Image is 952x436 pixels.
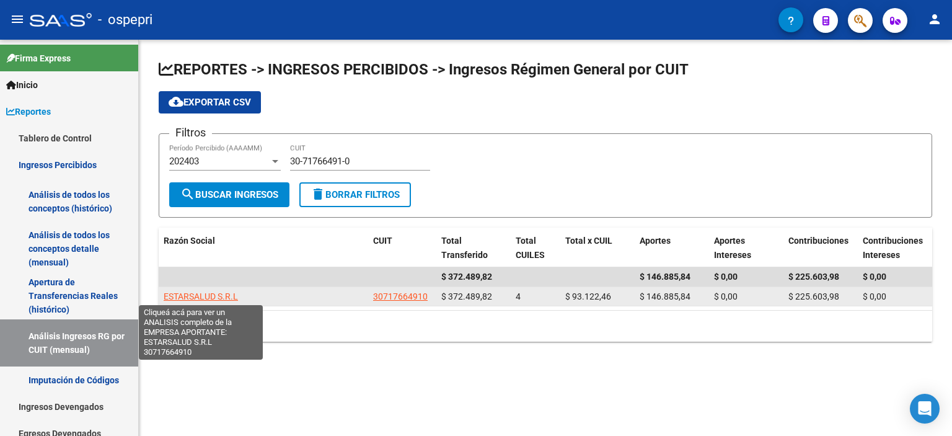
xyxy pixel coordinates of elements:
[164,291,238,301] span: ESTARSALUD S.R.L
[311,187,325,202] mat-icon: delete
[863,272,886,282] span: $ 0,00
[169,182,289,207] button: Buscar Ingresos
[910,394,940,424] div: Open Intercom Messenger
[159,228,368,269] datatable-header-cell: Razón Social
[788,291,839,301] span: $ 225.603,98
[159,91,261,113] button: Exportar CSV
[516,236,545,260] span: Total CUILES
[565,291,611,301] span: $ 93.122,46
[169,94,183,109] mat-icon: cloud_download
[863,236,923,260] span: Contribuciones Intereses
[441,236,488,260] span: Total Transferido
[368,228,436,269] datatable-header-cell: CUIT
[169,124,212,141] h3: Filtros
[516,291,521,301] span: 4
[436,228,511,269] datatable-header-cell: Total Transferido
[441,272,492,282] span: $ 372.489,82
[635,228,709,269] datatable-header-cell: Aportes
[511,228,560,269] datatable-header-cell: Total CUILES
[373,291,428,301] span: 30717664910
[927,12,942,27] mat-icon: person
[560,228,635,269] datatable-header-cell: Total x CUIL
[783,228,858,269] datatable-header-cell: Contribuciones
[180,187,195,202] mat-icon: search
[311,189,400,200] span: Borrar Filtros
[640,236,671,246] span: Aportes
[714,272,738,282] span: $ 0,00
[6,51,71,65] span: Firma Express
[180,189,278,200] span: Buscar Ingresos
[373,236,392,246] span: CUIT
[788,236,848,246] span: Contribuciones
[788,272,839,282] span: $ 225.603,98
[640,291,690,301] span: $ 146.885,84
[98,6,152,33] span: - ospepri
[169,97,251,108] span: Exportar CSV
[565,236,612,246] span: Total x CUIL
[714,236,751,260] span: Aportes Intereses
[169,156,199,167] span: 202403
[6,105,51,118] span: Reportes
[863,291,886,301] span: $ 0,00
[709,228,783,269] datatable-header-cell: Aportes Intereses
[159,61,689,78] span: REPORTES -> INGRESOS PERCIBIDOS -> Ingresos Régimen General por CUIT
[441,291,492,301] span: $ 372.489,82
[640,272,690,282] span: $ 146.885,84
[6,78,38,92] span: Inicio
[858,228,932,269] datatable-header-cell: Contribuciones Intereses
[10,12,25,27] mat-icon: menu
[714,291,738,301] span: $ 0,00
[299,182,411,207] button: Borrar Filtros
[164,236,215,246] span: Razón Social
